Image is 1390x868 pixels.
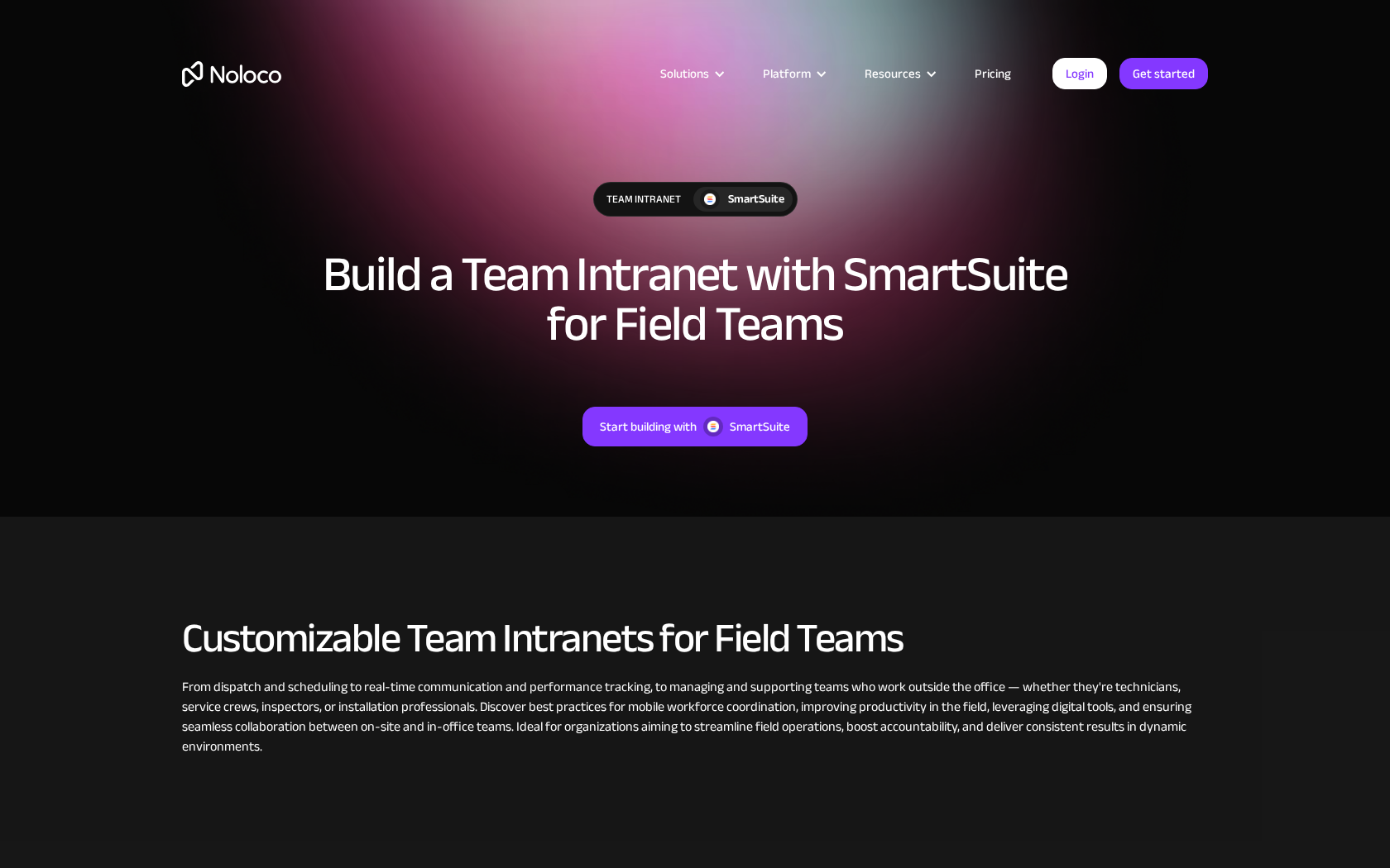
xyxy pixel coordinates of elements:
[728,190,784,208] div: SmartSuite
[865,63,921,84] div: Resources
[730,416,790,437] div: SmartSuite
[594,183,693,216] div: Team Intranet
[1052,58,1107,89] a: Login
[323,250,1067,349] h1: Build a Team Intranet with SmartSuite for Field Teams
[600,416,697,437] div: Start building with
[1119,58,1208,89] a: Get started
[182,61,281,87] a: home
[763,63,811,84] div: Platform
[954,63,1032,84] a: Pricing
[582,407,808,446] a: Start building withSmartSuite
[844,63,954,84] div: Resources
[640,63,742,84] div: Solutions
[182,677,1208,756] div: From dispatch and scheduling to real-time communication and performance tracking, to managing and...
[742,63,844,84] div: Platform
[182,616,1208,661] h2: Customizable Team Intranets for Field Teams
[660,63,709,84] div: Solutions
